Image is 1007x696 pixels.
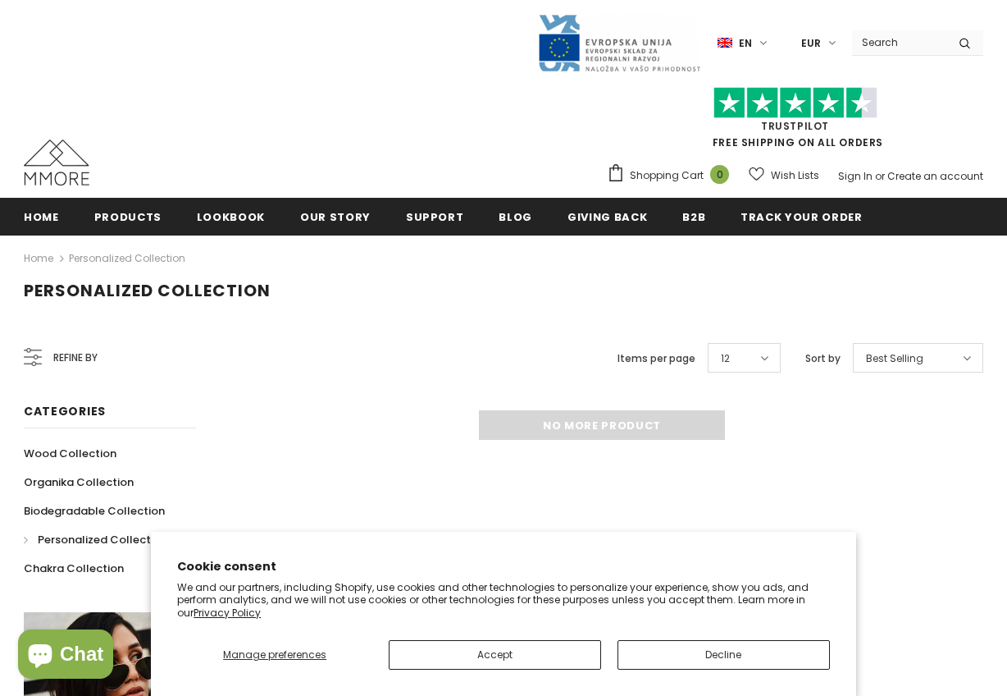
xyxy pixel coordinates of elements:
[94,209,162,225] span: Products
[69,251,185,265] a: Personalized Collection
[24,439,116,468] a: Wood Collection
[24,561,124,576] span: Chakra Collection
[24,474,134,490] span: Organika Collection
[53,349,98,367] span: Refine by
[682,209,705,225] span: B2B
[24,525,167,554] a: Personalized Collection
[24,198,59,235] a: Home
[740,198,862,235] a: Track your order
[24,554,124,583] a: Chakra Collection
[721,350,730,367] span: 12
[617,350,695,367] label: Items per page
[739,35,752,52] span: en
[682,198,705,235] a: B2B
[24,403,106,419] span: Categories
[805,350,841,367] label: Sort by
[223,648,326,662] span: Manage preferences
[866,350,923,367] span: Best Selling
[24,503,165,519] span: Biodegradable Collection
[177,640,372,670] button: Manage preferences
[537,13,701,73] img: Javni Razpis
[771,167,819,184] span: Wish Lists
[607,94,983,149] span: FREE SHIPPING ON ALL ORDERS
[13,630,118,683] inbox-online-store-chat: Shopify online store chat
[607,163,737,188] a: Shopping Cart 0
[24,209,59,225] span: Home
[197,209,265,225] span: Lookbook
[197,198,265,235] a: Lookbook
[713,87,877,119] img: Trust Pilot Stars
[24,140,89,185] img: MMORE Cases
[567,198,647,235] a: Giving back
[177,581,830,620] p: We and our partners, including Shopify, use cookies and other technologies to personalize your ex...
[406,198,464,235] a: support
[24,279,271,302] span: Personalized Collection
[38,532,167,547] span: Personalized Collection
[887,169,983,183] a: Create an account
[177,558,830,575] h2: Cookie consent
[617,640,830,670] button: Decline
[499,209,532,225] span: Blog
[24,446,116,461] span: Wood Collection
[801,35,821,52] span: EUR
[194,606,261,620] a: Privacy Policy
[852,30,946,54] input: Search Site
[24,468,134,497] a: Organika Collection
[24,497,165,525] a: Biodegradable Collection
[630,167,704,184] span: Shopping Cart
[567,209,647,225] span: Giving back
[838,169,873,183] a: Sign In
[761,119,829,133] a: Trustpilot
[537,35,701,49] a: Javni Razpis
[94,198,162,235] a: Products
[749,161,819,190] a: Wish Lists
[875,169,885,183] span: or
[710,165,729,184] span: 0
[389,640,601,670] button: Accept
[718,36,732,50] img: i-lang-1.png
[406,209,464,225] span: support
[499,198,532,235] a: Blog
[300,198,371,235] a: Our Story
[300,209,371,225] span: Our Story
[740,209,862,225] span: Track your order
[24,249,53,268] a: Home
